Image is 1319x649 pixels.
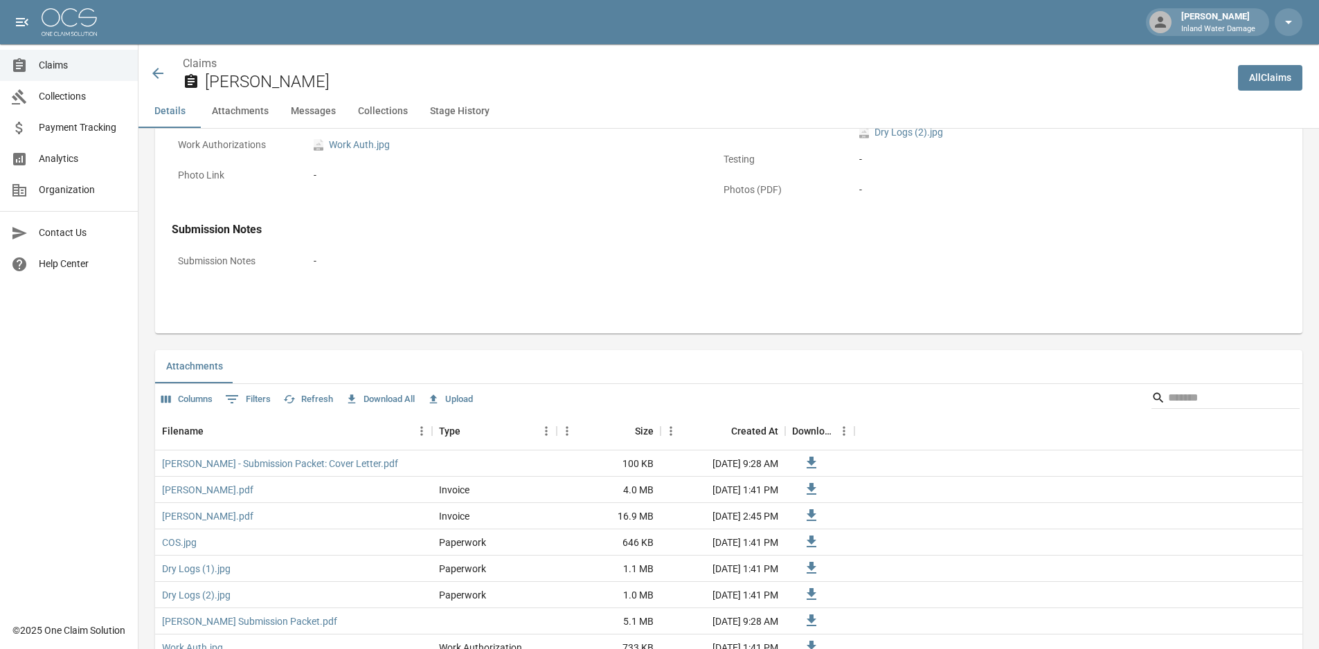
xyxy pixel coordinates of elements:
[162,483,253,497] a: [PERSON_NAME].pdf
[172,248,296,275] p: Submission Notes
[172,131,296,158] p: Work Authorizations
[859,183,1240,197] div: -
[557,450,661,477] div: 100 KB
[635,412,654,450] div: Size
[201,95,280,128] button: Attachments
[155,350,1302,383] div: related-list tabs
[162,614,337,628] a: [PERSON_NAME] Submission Packet.pdf
[280,95,347,128] button: Messages
[1151,387,1300,412] div: Search
[342,389,418,410] button: Download All
[785,412,854,450] div: Download
[280,389,337,410] button: Refresh
[661,556,785,582] div: [DATE] 1:41 PM
[411,421,432,441] button: Menu
[39,257,127,271] span: Help Center
[419,95,501,128] button: Stage History
[557,556,661,582] div: 1.1 MB
[439,588,486,602] div: Paperwork
[661,529,785,556] div: [DATE] 1:41 PM
[661,477,785,503] div: [DATE] 1:41 PM
[557,412,661,450] div: Size
[314,168,694,183] div: -
[314,254,1240,268] div: -
[155,412,432,450] div: Filename
[439,536,486,549] div: Paperwork
[162,509,253,523] a: [PERSON_NAME].pdf
[1181,24,1255,35] p: Inland Water Damage
[162,457,398,470] a: [PERSON_NAME] - Submission Packet: Cover Letter.pdf
[39,183,127,197] span: Organization
[557,529,661,556] div: 646 KB
[172,162,296,189] p: Photo Link
[661,450,785,477] div: [DATE] 9:28 AM
[183,55,1227,72] nav: breadcrumb
[557,477,661,503] div: 4.0 MB
[536,421,557,441] button: Menu
[661,421,681,441] button: Menu
[859,152,1240,167] div: -
[138,95,1319,128] div: anchor tabs
[557,582,661,608] div: 1.0 MB
[424,389,476,410] button: Upload
[183,57,217,70] a: Claims
[39,226,127,240] span: Contact Us
[661,582,785,608] div: [DATE] 1:41 PM
[42,8,97,36] img: ocs-logo-white-transparent.png
[557,608,661,634] div: 5.1 MB
[162,562,231,576] a: Dry Logs (1).jpg
[859,125,943,140] a: jpgDry Logs (2).jpg
[661,412,785,450] div: Created At
[39,152,127,166] span: Analytics
[731,412,778,450] div: Created At
[717,146,842,173] p: Testing
[347,95,419,128] button: Collections
[439,562,486,576] div: Paperwork
[8,8,36,36] button: open drawer
[162,588,231,602] a: Dry Logs (2).jpg
[717,176,842,203] p: Photos (PDF)
[439,412,460,450] div: Type
[792,412,834,450] div: Download
[155,350,234,383] button: Attachments
[432,412,557,450] div: Type
[39,58,127,73] span: Claims
[661,608,785,634] div: [DATE] 9:28 AM
[557,503,661,529] div: 16.9 MB
[557,421,577,441] button: Menu
[439,509,469,523] div: Invoice
[138,95,201,128] button: Details
[172,223,1246,237] h4: Submission Notes
[12,623,125,637] div: © 2025 One Claim Solution
[205,72,1227,92] h2: [PERSON_NAME]
[39,89,127,104] span: Collections
[39,120,127,135] span: Payment Tracking
[158,389,216,410] button: Select columns
[1176,10,1261,35] div: [PERSON_NAME]
[1238,65,1302,91] a: AllClaims
[661,503,785,529] div: [DATE] 2:45 PM
[162,536,197,549] a: COS.jpg
[222,388,274,410] button: Show filters
[314,138,390,152] a: jpgWork Auth.jpg
[439,483,469,497] div: Invoice
[834,421,854,441] button: Menu
[162,412,204,450] div: Filename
